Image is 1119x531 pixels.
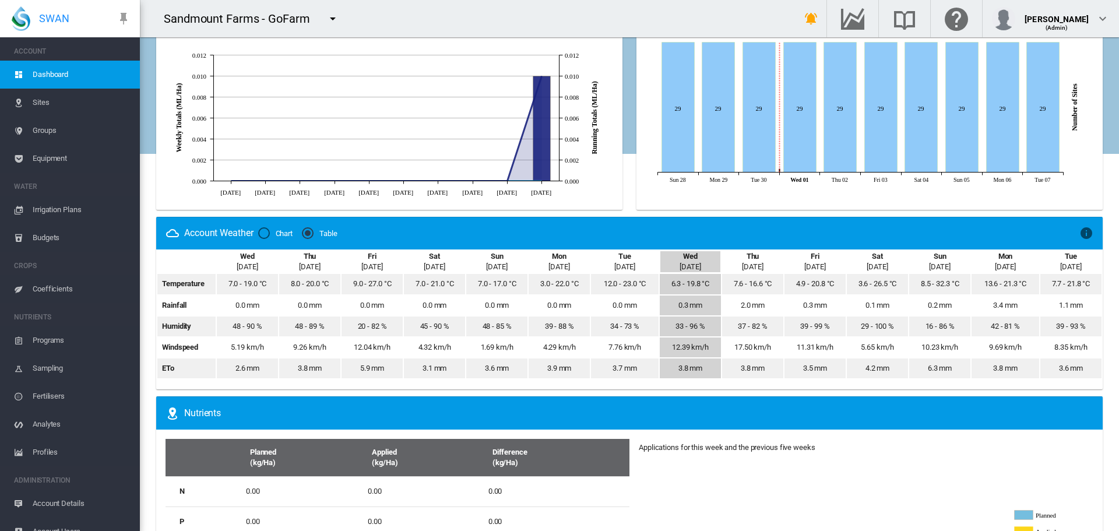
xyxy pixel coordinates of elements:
td: 0.0 mm [591,296,659,315]
g: Running Budget [376,27,445,37]
td: 7.0 - 19.0 °C [217,274,278,294]
tspan: [DATE] [220,188,241,195]
div: [PERSON_NAME] [1025,9,1089,20]
tspan: 0.002 [565,157,579,164]
td: 0.0 mm [217,296,278,315]
span: Fertilisers [33,382,131,410]
div: Tue, 30 Sept 2025 [618,251,631,262]
tspan: Mon 29 [709,177,727,183]
td: 7.0 - 21.0 °C [404,274,465,294]
tspan: 0.012 [565,52,579,59]
td: 33 - 96 % [660,317,721,336]
div: [DATE] [424,262,445,272]
div: Thu, 25 Sept 2025 [304,251,316,262]
td: 4.9 - 20.8 °C [784,274,846,294]
div: Sun, 5 Oct 2025 [934,251,946,262]
div: [DATE] [486,262,507,272]
td: 48 - 90 % [217,317,278,336]
td: 42 - 81 % [972,317,1039,336]
td: 2.0 mm [722,296,783,315]
tspan: Fri 03 [874,177,888,183]
span: SWAN [39,11,69,26]
th: Difference (kg/Ha) [484,439,629,476]
td: ETo [157,358,216,378]
div: Thu, 2 Oct 2025 [747,251,759,262]
div: [DATE] [867,262,888,272]
td: 3.7 mm [591,358,659,378]
span: Account Details [33,490,131,518]
td: 3.8 mm [722,358,783,378]
g: Actual [295,27,364,37]
td: Windspeed [157,337,216,357]
td: 39 - 93 % [1040,317,1102,336]
td: 3.6 mm [466,358,527,378]
tspan: [DATE] [289,188,309,195]
tspan: 0.012 [192,52,206,59]
div: 9.69 km/h [972,342,1039,353]
td: 3.4 mm [972,296,1039,315]
td: 0.0 mm [466,296,527,315]
td: 0.00 [484,476,629,506]
td: 12.0 - 23.0 °C [591,274,659,294]
div: [DATE] [804,262,825,272]
span: NUTRIENTS [14,308,131,326]
span: Irrigation Plans [33,196,131,224]
img: SWAN-Landscape-Logo-Colour-drop.png [12,6,30,31]
td: 16 - 86 % [909,317,970,336]
circle: Running Actual 30 Sept 0.01 [539,73,544,78]
circle: Running Actual 23 Sept 0 [505,178,509,183]
tspan: [DATE] [255,188,275,195]
tspan: 0.010 [565,73,579,80]
md-icon: icon-menu-down [326,12,340,26]
circle: Running Actual 19 Aug 0 [332,178,337,183]
td: 8.0 - 20.0 °C [279,274,340,294]
td: 3.5 mm [784,358,846,378]
td: 7.7 - 21.8 °C [1040,274,1102,294]
tspan: Sun 05 [953,177,970,183]
div: 5.65 km/h [847,342,907,353]
circle: Running Actual 5 Aug 0 [263,178,268,183]
md-icon: Click here for help [942,12,970,26]
div: [DATE] [929,262,950,272]
span: CROPS [14,256,131,275]
tspan: [DATE] [324,188,344,195]
div: 5.19 km/h [217,342,277,353]
g: Wet Oct 05, 2025 29 [945,43,978,173]
md-icon: icon-map-marker-radius [166,406,180,420]
div: [DATE] [742,262,763,272]
td: 3.8 mm [660,358,721,378]
tspan: [DATE] [462,188,483,195]
md-radio-button: Table [302,228,337,239]
td: 37 - 82 % [722,317,783,336]
span: Sampling [33,354,131,382]
div: 12.39 km/h [660,342,720,353]
circle: Running Actual 12 Aug 0 [297,178,302,183]
md-icon: Go to the Data Hub [839,12,867,26]
md-icon: icon-information [1079,226,1093,240]
td: 9.0 - 27.0 °C [342,274,403,294]
tspan: [DATE] [497,188,517,195]
td: 34 - 73 % [591,317,659,336]
td: 5.9 mm [342,358,403,378]
md-icon: icon-weather-cloudy [166,226,180,240]
td: 0.0 mm [279,296,340,315]
td: 1.1 mm [1040,296,1102,315]
td: 48 - 89 % [279,317,340,336]
td: 48 - 85 % [466,317,527,336]
td: 39 - 99 % [784,317,846,336]
tspan: 0.004 [565,136,579,143]
td: 0.1 mm [847,296,908,315]
div: [DATE] [614,262,635,272]
span: ADMINISTRATION [14,471,131,490]
tspan: 0.004 [192,136,207,143]
div: Nutrients [184,407,1093,420]
td: 8.5 - 32.3 °C [909,274,970,294]
td: 0.00 [363,476,484,506]
tspan: Tue 07 [1034,177,1050,183]
span: Groups [33,117,131,145]
td: 3.0 - 22.0 °C [529,274,590,294]
td: 3.6 mm [1040,358,1102,378]
td: 0.3 mm [660,296,721,315]
g: Wet Oct 06, 2025 29 [986,43,1019,173]
div: 1.69 km/h [467,342,527,353]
